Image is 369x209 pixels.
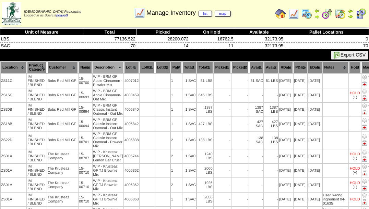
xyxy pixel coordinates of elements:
td: 15-00710 [79,193,92,206]
th: EDate [308,62,322,73]
td: [DATE] [294,178,307,192]
th: Avail1 [249,62,263,73]
th: Hold [349,62,361,73]
td: - [214,117,231,131]
td: WIP - BRM GF Classic Instant Oatmeal - Oat Mix [93,117,123,131]
td: WIP - Krusteaz GF TJ Brownie Mix [93,178,123,192]
div: (+) [353,171,357,175]
td: [DATE] [279,103,293,116]
img: calendarblend.gif [322,8,333,19]
td: 4005840 [124,103,139,116]
td: 1 SAC [182,178,197,192]
td: [DATE] [308,149,322,163]
img: calendarprod.gif [301,8,312,19]
td: [DATE] [294,88,307,102]
div: (+) [353,95,357,99]
td: 1387 LBS [197,103,213,116]
td: 4006362 [124,178,139,192]
td: [DATE] [308,88,322,102]
td: 1926 LBS [197,178,213,192]
img: zoroco-logo-small.webp [2,2,21,25]
td: [DATE] [294,74,307,88]
td: IM FINISHED / BLEND [27,193,46,206]
td: 51 LBS [197,74,213,88]
td: - [214,103,231,116]
img: Manage Hold [362,81,367,86]
td: WIP - Krusteaz GF TJ Brownie Mix [93,164,123,177]
td: [DATE] [294,117,307,131]
td: - [214,74,231,88]
td: 138 LBS [264,132,278,149]
img: arrowright.gif [314,14,320,19]
td: WIP - BRM GF Apple Cinnamon- Oat Mix [93,88,123,102]
td: 1 SAC [182,132,197,149]
td: 138 SAC [249,132,263,149]
td: - [231,132,249,149]
td: [DATE] [308,164,322,177]
a: list [199,11,212,17]
td: 15-00707 [79,149,92,163]
img: Adjust [362,118,367,123]
img: Manage Hold [362,140,367,146]
td: [DATE] [279,74,293,88]
th: Pal# [171,62,182,73]
td: 1 SAC [182,164,197,177]
img: Adjust [362,74,367,80]
td: 4006362 [124,164,139,177]
td: 2060 LBS [197,164,213,177]
td: 1 [171,88,182,102]
td: - [249,164,263,177]
td: 4005842 [124,117,139,131]
td: [DATE] [308,103,322,116]
td: 4005838 [124,132,139,149]
td: 51 LBS [264,74,278,88]
td: 4003459 [124,88,139,102]
td: [DATE] [308,178,322,192]
td: 427 LBS [264,117,278,131]
td: 15-00701 [79,132,92,149]
th: Total1 [182,62,197,73]
img: Manage Hold [362,171,367,176]
td: IM FINISHED / BLEND [27,74,46,88]
td: 77136.522 [83,36,136,42]
td: IM FINISHED / BLEND [27,149,46,163]
td: - [214,132,231,149]
img: Adjust [362,89,367,94]
td: 1 SAC [182,149,197,163]
td: [DATE] [308,193,322,206]
th: Pallet Locations [284,29,369,36]
td: - [249,193,263,206]
td: [DATE] [279,178,293,192]
th: Avail2 [264,62,278,73]
td: - [214,178,231,192]
div: HOLD [350,167,360,171]
th: Location [1,62,26,73]
img: excel.gif [334,52,341,59]
td: 2 [171,132,182,149]
td: 0 [284,36,369,42]
td: Bobs Red Mill GF [47,88,78,102]
td: [DATE] [279,193,293,206]
td: [DATE] [294,164,307,177]
img: arrowleft.gif [348,8,353,14]
td: [DATE] [279,117,293,131]
td: LBS [0,36,83,42]
td: [DATE] [308,132,322,149]
img: line_graph.gif [134,7,145,18]
td: [DATE] [308,74,322,88]
div: HOLD [350,197,360,201]
th: Product Category [27,62,46,73]
td: Bobs Red Mill GF [47,103,78,116]
th: PDate [294,62,307,73]
span: Manage Inventory [146,9,231,16]
td: WIP - BRM GF Classic Instant Oatmeal - Powder Mix [93,132,123,149]
td: 16762.5 [189,36,234,42]
td: 28200.072 [136,36,189,42]
td: IM FINISHED / BLEND [27,178,46,192]
th: On Hold [189,29,234,36]
td: 1 SAC [182,117,197,131]
td: ZS18B [1,117,26,131]
td: 4005744 [124,149,139,163]
td: - [264,88,278,102]
img: Manage Hold [362,199,367,205]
